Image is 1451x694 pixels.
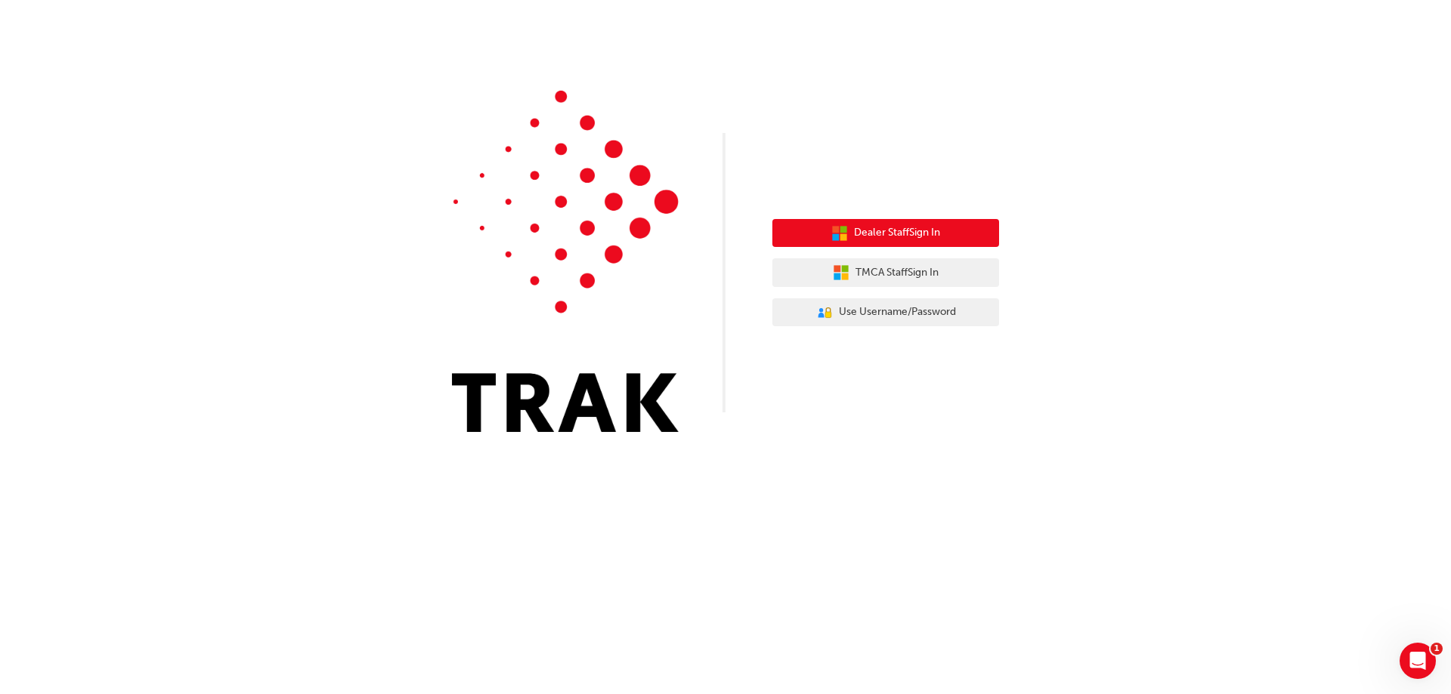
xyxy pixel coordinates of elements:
span: Use Username/Password [839,304,956,321]
button: Use Username/Password [772,298,999,327]
span: 1 [1431,643,1443,655]
button: TMCA StaffSign In [772,258,999,287]
button: Dealer StaffSign In [772,219,999,248]
span: Dealer Staff Sign In [854,224,940,242]
img: Trak [452,91,679,432]
iframe: Intercom live chat [1400,643,1436,679]
span: TMCA Staff Sign In [855,264,939,282]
